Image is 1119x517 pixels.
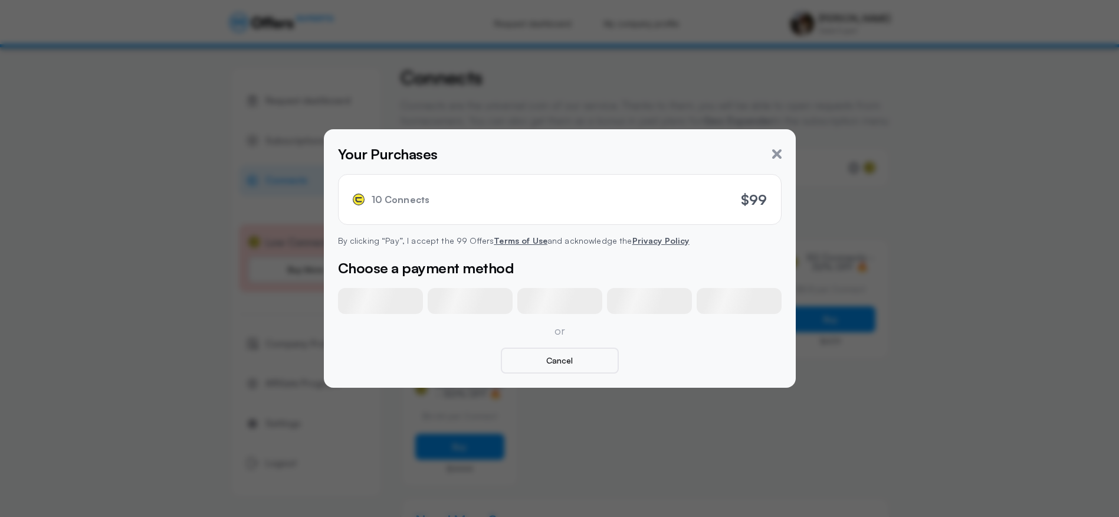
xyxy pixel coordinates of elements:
[372,194,430,205] span: 10 Connects
[338,257,782,279] h5: Choose a payment method
[501,348,619,374] button: Cancel
[632,235,690,246] a: Privacy Policy
[741,189,767,210] p: $99
[338,323,782,338] p: or
[338,143,438,165] h5: Your Purchases
[338,234,782,247] p: By clicking “Pay”, I accept the 99 Offers and acknowledge the
[494,235,547,246] a: Terms of Use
